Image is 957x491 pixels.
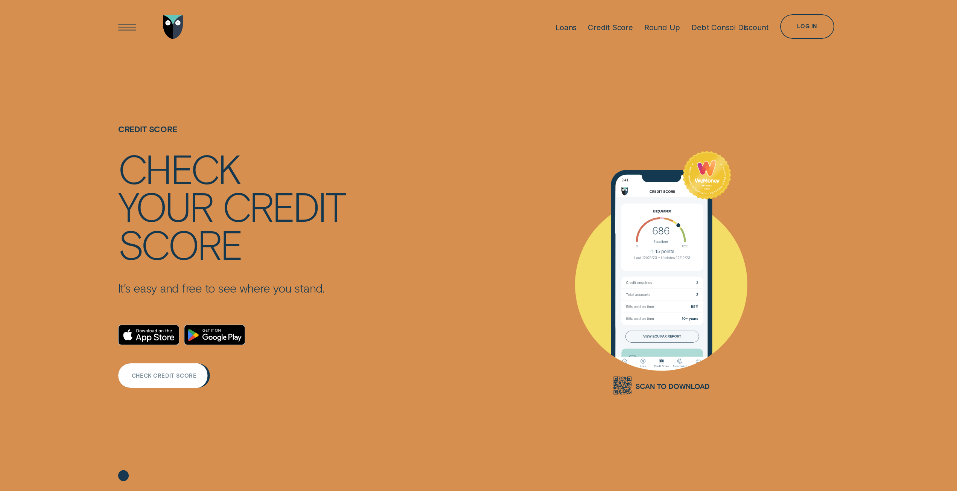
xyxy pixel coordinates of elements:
h1: Credit Score [118,124,345,149]
button: Log in [780,14,834,39]
div: score [118,225,242,262]
div: your [118,187,213,224]
div: Credit Score [588,23,633,32]
div: Debt Consol Discount [691,23,769,32]
h4: Check your credit score [118,149,345,262]
p: It’s easy and free to see where you stand. [118,281,345,295]
a: Android App on Google Play [184,325,245,345]
a: Download on the App Store [118,325,180,345]
img: Wisr [163,15,183,40]
div: Round Up [644,23,680,32]
button: Open Menu [115,15,140,40]
div: CHECK CREDIT SCORE [132,374,196,379]
div: Loans [555,23,577,32]
a: CHECK CREDIT SCORE [118,363,210,388]
div: credit [222,187,345,224]
div: Check [118,149,240,187]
